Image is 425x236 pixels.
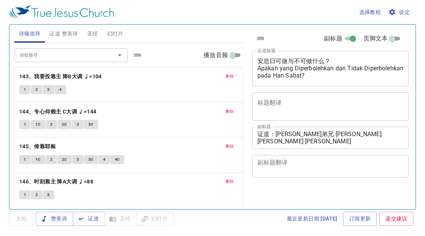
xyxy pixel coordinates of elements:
[226,178,234,185] span: 删除
[19,177,93,186] b: 146、时刻靠主 降A大调 ♩=88
[19,72,102,81] b: 143、我要投靠主 降B大调 ♩=104
[99,155,110,164] button: 4
[46,120,57,129] button: 2
[31,85,42,94] button: 2
[359,8,381,17] span: 选择教程
[107,29,123,39] span: 幻灯片
[46,155,57,164] button: 2
[36,212,73,226] button: 赞美诗
[221,72,238,81] button: 删除
[19,190,31,199] button: 1
[385,214,407,224] span: 递交建议
[390,8,410,17] span: 设定
[221,177,238,186] button: 删除
[19,107,97,116] b: 144、专心仰赖主 C大调 ♩=144
[87,29,98,39] span: 圣经
[31,155,45,164] button: 1C
[88,156,94,163] span: 3C
[84,120,98,129] button: 3C
[35,86,38,93] span: 2
[115,156,120,163] span: 4C
[257,57,404,79] textarea: 安息日可做与不可做什么？ Apakah yang Diperbolehkan dan Tidak Diperbolehkan pada Hari Sabat?
[47,191,49,198] span: 3
[103,156,105,163] span: 4
[324,34,342,43] span: 副标题
[284,212,340,226] a: 最近更新日期 [DATE]
[226,73,234,80] span: 删除
[84,155,98,164] button: 3C
[50,156,52,163] span: 2
[72,155,83,164] button: 3
[88,121,94,128] span: 3C
[24,86,26,93] span: 1
[379,212,413,226] a: 递交建议
[57,155,72,164] button: 2C
[19,72,103,81] button: 143、我要投靠主 降B大调 ♩=104
[19,120,31,129] button: 1
[35,121,41,128] span: 1C
[42,214,67,224] span: 赞美诗
[287,214,337,224] span: 最近更新日期 [DATE]
[50,121,52,128] span: 2
[387,5,413,19] button: 设定
[73,212,105,226] button: 证道
[134,52,142,59] span: 清除
[257,35,265,42] span: 清除
[363,34,388,43] span: 页脚文本
[203,51,228,60] span: 播放音频
[59,86,62,93] span: 4
[252,34,269,43] button: 清除
[9,5,114,19] img: True Jesus Church
[79,214,99,224] span: 证道
[257,130,404,145] textarea: 证道：[PERSON_NAME]弟兄 [PERSON_NAME]. [PERSON_NAME] [PERSON_NAME] 翻译：[PERSON_NAME]诗姊妹 [PERSON_NAME]. ...
[110,155,125,164] button: 4C
[19,107,98,116] button: 144、专心仰赖主 C大调 ♩=144
[356,5,384,19] button: 选择教程
[19,142,56,151] b: 145、倚靠耶稣
[62,156,67,163] span: 2C
[19,85,31,94] button: 1
[62,121,67,128] span: 2C
[349,214,371,224] span: 订阅更新
[24,191,26,198] span: 1
[57,120,72,129] button: 2C
[221,142,238,151] button: 删除
[129,51,146,60] button: 清除
[35,191,38,198] span: 2
[19,155,31,164] button: 1
[19,177,95,186] button: 146、时刻靠主 降A大调 ♩=88
[49,29,78,39] span: 证道 赞美诗
[43,190,54,199] button: 3
[226,143,234,150] span: 删除
[47,86,49,93] span: 3
[343,212,377,226] a: 订阅更新
[77,121,79,128] span: 3
[24,156,26,163] span: 1
[24,121,26,128] span: 1
[55,85,66,94] button: 4
[35,156,41,163] span: 1C
[226,108,234,115] span: 删除
[31,120,45,129] button: 1C
[19,142,57,151] button: 145、倚靠耶稣
[77,156,79,163] span: 3
[72,120,83,129] button: 3
[31,190,42,199] button: 2
[114,50,125,61] button: Open
[19,29,41,39] span: 诗颂崇拜
[221,107,238,116] button: 删除
[43,85,54,94] button: 3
